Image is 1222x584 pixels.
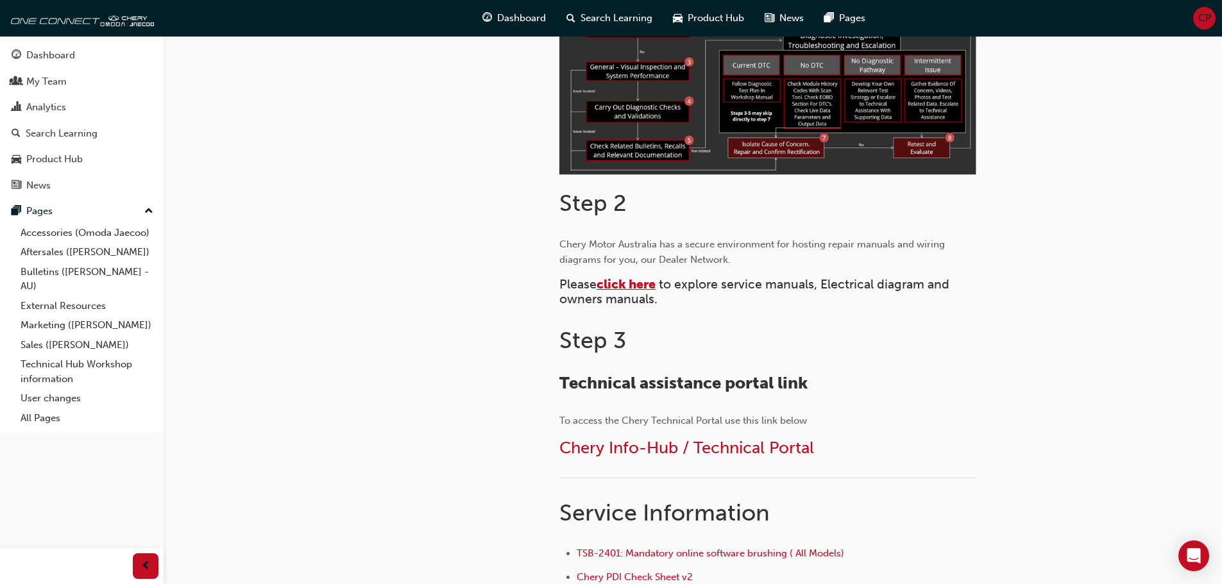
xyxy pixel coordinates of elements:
span: Step 3 [559,326,626,354]
a: All Pages [15,408,158,428]
span: guage-icon [12,50,21,62]
a: User changes [15,388,158,408]
span: CP [1198,11,1211,26]
a: click here [597,277,656,292]
div: Search Learning [26,126,98,141]
a: search-iconSearch Learning [556,5,663,31]
a: pages-iconPages [814,5,876,31]
span: to explore service manuals, Electrical diagram and owners manuals. [559,277,953,306]
div: Open Intercom Messenger [1178,540,1209,571]
a: Dashboard [5,44,158,67]
a: Chery Info-Hub / Technical Portal [559,438,814,458]
span: news-icon [765,10,774,26]
span: pages-icon [824,10,834,26]
div: News [26,178,51,193]
span: prev-icon [141,558,151,574]
div: Analytics [26,100,66,115]
span: people-icon [12,76,21,88]
a: My Team [5,70,158,94]
span: chart-icon [12,102,21,113]
span: Please [559,277,597,292]
span: search-icon [12,128,21,140]
button: Pages [5,199,158,223]
span: Dashboard [497,11,546,26]
a: Search Learning [5,122,158,146]
a: car-iconProduct Hub [663,5,754,31]
span: To access the Chery Technical Portal use this link below [559,415,807,426]
a: Analytics [5,96,158,119]
span: search-icon [566,10,575,26]
a: Chery PDI Check Sheet v2 [577,571,693,583]
a: External Resources [15,296,158,316]
div: My Team [26,74,67,89]
img: oneconnect [6,5,154,31]
div: Dashboard [26,48,75,63]
a: TSB-2401: Mandatory online software brushing ( All Models) [577,547,844,559]
a: Bulletins ([PERSON_NAME] - AU) [15,262,158,296]
span: news-icon [12,180,21,192]
a: News [5,174,158,197]
span: car-icon [12,154,21,165]
span: Product Hub [688,11,744,26]
a: Product Hub [5,147,158,171]
a: Sales ([PERSON_NAME]) [15,335,158,355]
span: Step 2 [559,189,627,217]
span: Chery Motor Australia has a secure environment for hosting repair manuals and wiring diagrams for... [559,238,947,265]
div: Product Hub [26,152,83,167]
span: News [779,11,804,26]
div: Pages [26,204,53,219]
span: Technical assistance portal link [559,373,808,393]
button: CP [1193,7,1216,29]
span: guage-icon [482,10,492,26]
a: news-iconNews [754,5,814,31]
a: Accessories (Omoda Jaecoo) [15,223,158,243]
a: Aftersales ([PERSON_NAME]) [15,242,158,262]
a: guage-iconDashboard [472,5,556,31]
a: Marketing ([PERSON_NAME]) [15,315,158,335]
span: Service Information [559,499,770,526]
span: car-icon [673,10,683,26]
span: pages-icon [12,206,21,217]
a: Technical Hub Workshop information [15,355,158,388]
button: DashboardMy TeamAnalyticsSearch LearningProduct HubNews [5,41,158,199]
span: up-icon [144,203,153,220]
span: Search Learning [581,11,652,26]
span: Pages [839,11,865,26]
